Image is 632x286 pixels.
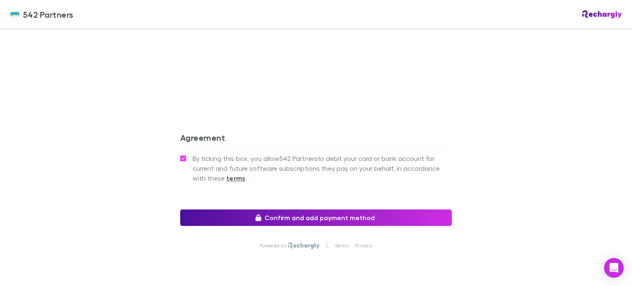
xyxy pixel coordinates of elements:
[226,174,246,182] strong: terms
[326,242,328,249] p: |
[193,153,452,183] span: By ticking this box, you allow 542 Partners to debit your card or bank account for current and fu...
[355,242,372,249] a: Privacy
[260,242,288,249] p: Powered by
[180,133,452,146] h3: Agreement
[180,209,452,226] button: Confirm and add payment method
[335,242,349,249] a: Terms
[604,258,624,278] div: Open Intercom Messenger
[582,10,622,19] img: Rechargly Logo
[23,8,74,21] span: 542 Partners
[10,9,20,19] img: 542 Partners's Logo
[288,242,320,249] img: Rechargly Logo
